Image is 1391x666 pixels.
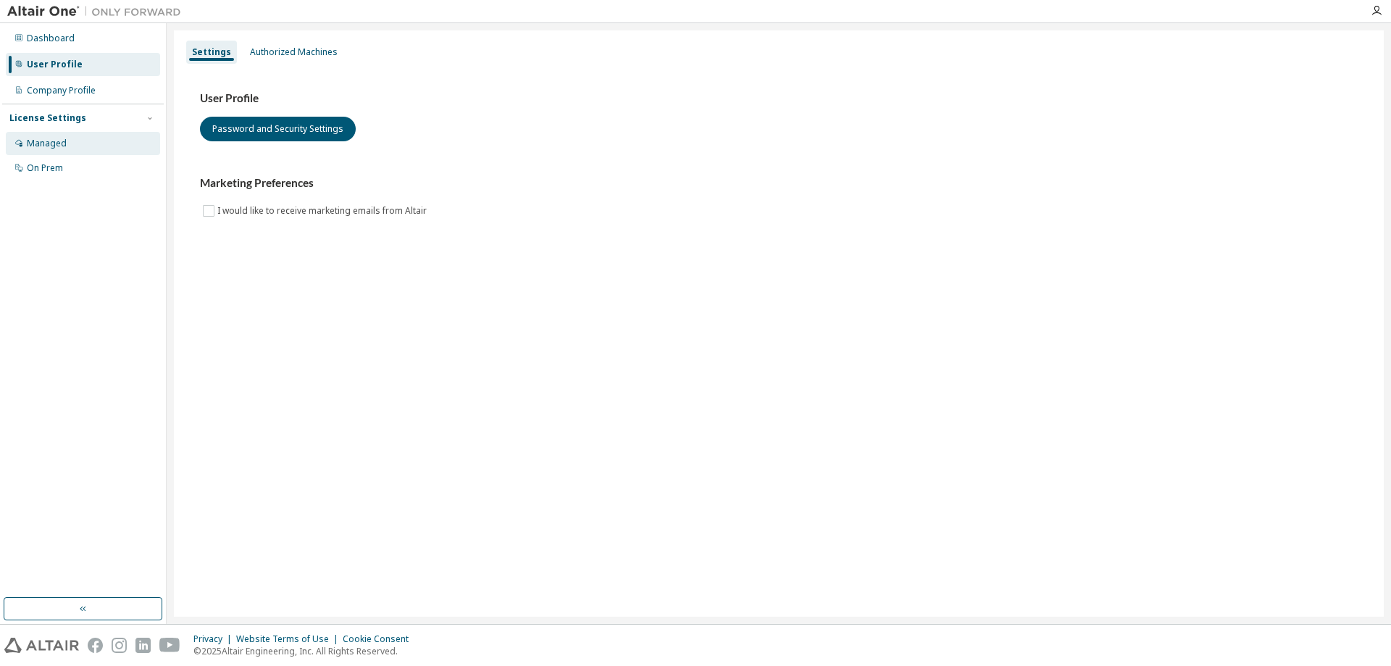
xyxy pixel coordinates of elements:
img: instagram.svg [112,638,127,653]
div: Cookie Consent [343,633,417,645]
div: License Settings [9,112,86,124]
div: Managed [27,138,67,149]
div: Company Profile [27,85,96,96]
img: facebook.svg [88,638,103,653]
img: linkedin.svg [135,638,151,653]
label: I would like to receive marketing emails from Altair [217,202,430,220]
div: Website Terms of Use [236,633,343,645]
h3: User Profile [200,91,1358,106]
img: Altair One [7,4,188,19]
div: Settings [192,46,231,58]
img: altair_logo.svg [4,638,79,653]
div: Dashboard [27,33,75,44]
img: youtube.svg [159,638,180,653]
button: Password and Security Settings [200,117,356,141]
div: On Prem [27,162,63,174]
p: © 2025 Altair Engineering, Inc. All Rights Reserved. [193,645,417,657]
div: Authorized Machines [250,46,338,58]
div: User Profile [27,59,83,70]
div: Privacy [193,633,236,645]
h3: Marketing Preferences [200,176,1358,191]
